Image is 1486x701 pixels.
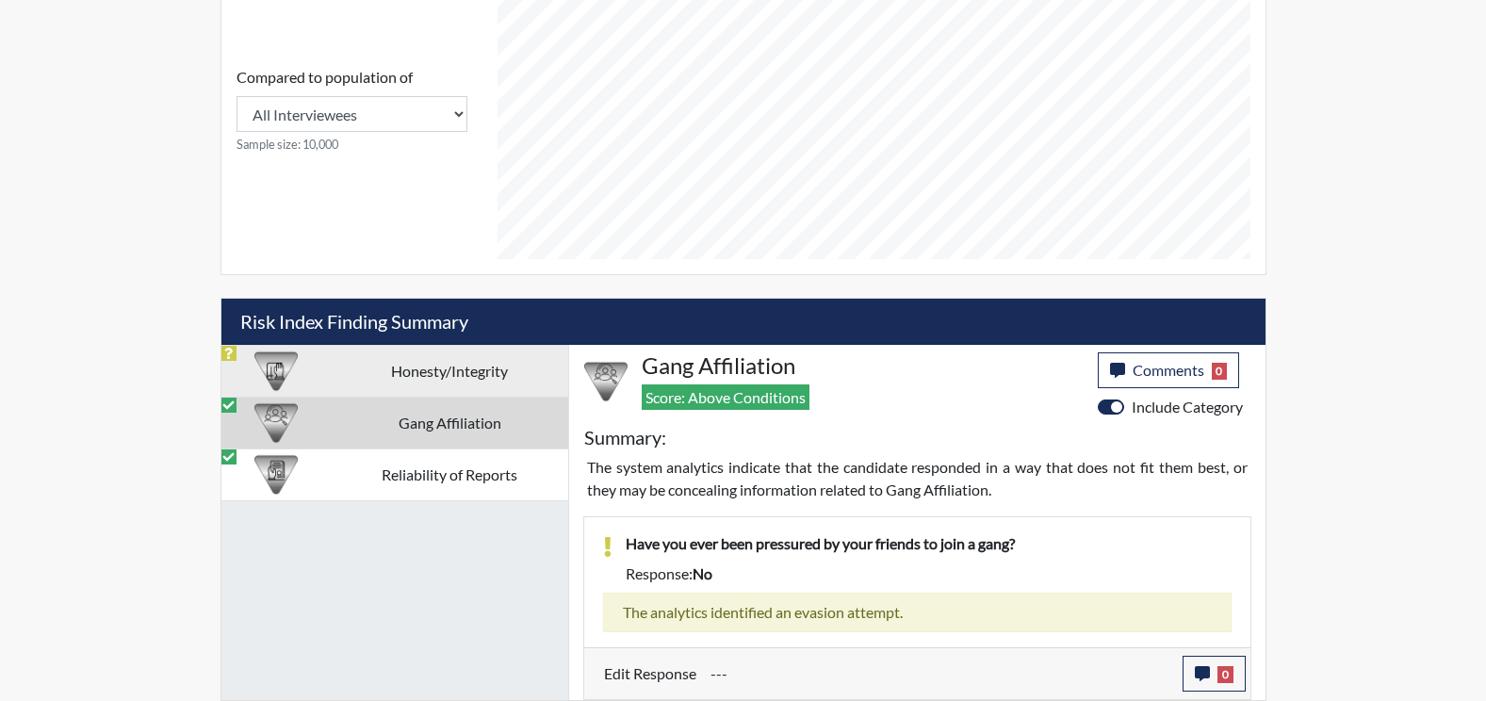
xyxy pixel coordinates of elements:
[254,350,298,393] img: CATEGORY%20ICON-11.a5f294f4.png
[1132,396,1243,418] label: Include Category
[584,426,666,448] h5: Summary:
[696,656,1183,692] div: Update the test taker's response, the change might impact the score
[237,66,413,89] label: Compared to population of
[603,593,1232,632] div: The analytics identified an evasion attempt.
[237,66,467,154] div: Consistency Score comparison among population
[587,456,1248,501] p: The system analytics indicate that the candidate responded in a way that does not fit them best, ...
[221,299,1266,345] h5: Risk Index Finding Summary
[642,384,809,410] span: Score: Above Conditions
[331,345,568,397] td: Honesty/Integrity
[693,564,712,582] span: no
[1217,666,1233,683] span: 0
[237,136,467,154] small: Sample size: 10,000
[331,397,568,448] td: Gang Affiliation
[1212,363,1228,380] span: 0
[604,656,696,692] label: Edit Response
[254,401,298,445] img: CATEGORY%20ICON-02.2c5dd649.png
[584,360,628,403] img: CATEGORY%20ICON-02.2c5dd649.png
[626,532,1232,555] p: Have you ever been pressured by your friends to join a gang?
[331,448,568,500] td: Reliability of Reports
[254,453,298,497] img: CATEGORY%20ICON-20.4a32fe39.png
[1098,352,1240,388] button: Comments0
[1183,656,1246,692] button: 0
[1133,361,1204,379] span: Comments
[612,562,1246,585] div: Response:
[642,352,1084,380] h4: Gang Affiliation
